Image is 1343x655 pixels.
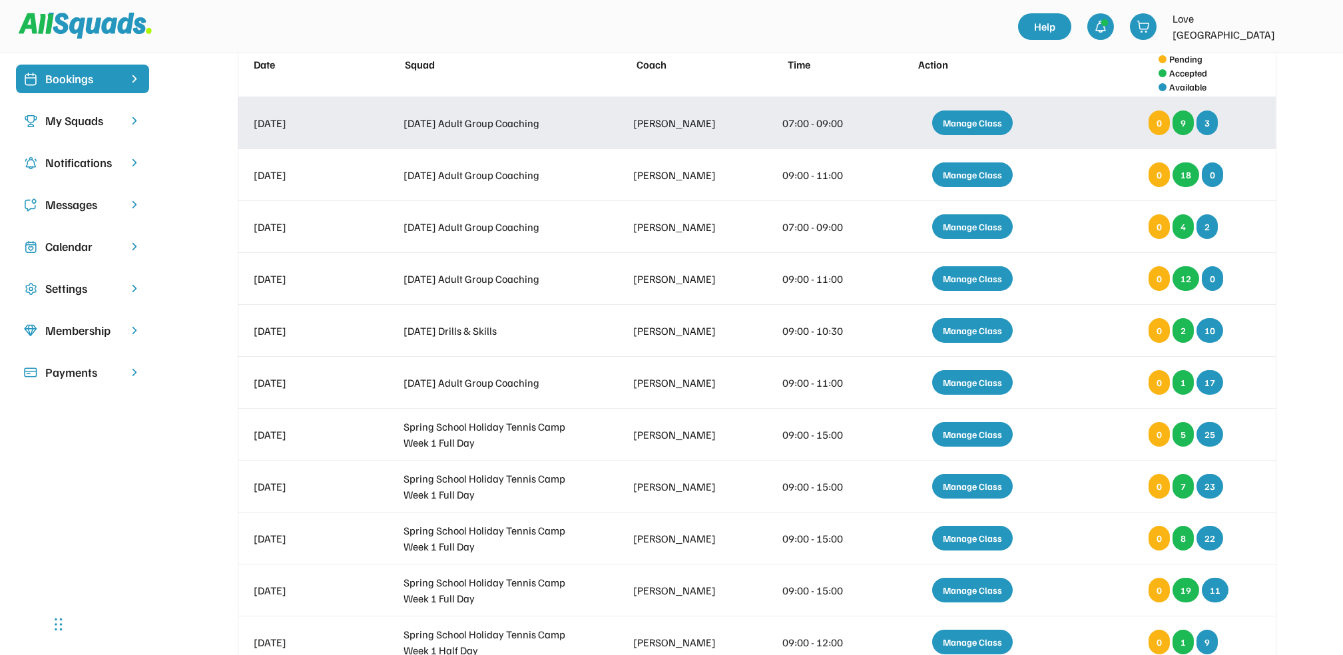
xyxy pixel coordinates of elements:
div: 9 [1197,630,1218,654]
div: [DATE] [254,115,355,131]
div: 1 [1173,370,1194,395]
div: 0 [1149,422,1170,447]
img: chevron-right.svg [128,240,141,253]
div: 2 [1197,214,1218,239]
div: 0 [1149,370,1170,395]
img: chevron-right%20copy%203.svg [128,73,141,85]
div: Coach [637,57,737,73]
img: chevron-right.svg [128,324,141,337]
div: 0 [1202,266,1223,291]
div: Manage Class [932,630,1013,654]
div: 5 [1173,422,1194,447]
div: [PERSON_NAME] [633,219,734,235]
div: Action [919,57,1039,73]
div: 09:00 - 12:00 [782,634,863,650]
div: Available [1169,80,1207,94]
img: chevron-right.svg [128,114,141,127]
div: Manage Class [932,578,1013,602]
img: chevron-right.svg [128,366,141,379]
div: 25 [1197,422,1223,447]
div: Manage Class [932,266,1013,291]
div: 0 [1149,630,1170,654]
div: Manage Class [932,214,1013,239]
div: [DATE] Adult Group Coaching [403,375,585,391]
div: Date [254,57,355,73]
div: 10 [1197,318,1223,343]
div: 8 [1173,526,1194,550]
div: My Squads [45,112,120,130]
div: 07:00 - 09:00 [782,115,863,131]
div: [DATE] [254,427,355,443]
div: Manage Class [932,526,1013,550]
div: [DATE] [254,634,355,650]
div: [PERSON_NAME] [633,271,734,287]
div: 0 [1149,318,1170,343]
div: Pending [1169,52,1203,66]
img: Icon%20%2819%29.svg [24,73,37,86]
img: Icon%20copy%203.svg [24,114,37,128]
img: Icon%20copy%207.svg [24,240,37,254]
img: chevron-right.svg [128,282,141,295]
img: Icon%20copy%2016.svg [24,282,37,296]
div: 0 [1149,578,1170,602]
div: 4 [1173,214,1194,239]
img: shopping-cart-01%20%281%29.svg [1137,20,1150,33]
div: 0 [1149,110,1170,135]
div: Manage Class [932,474,1013,499]
img: Icon%20copy%205.svg [24,198,37,212]
div: Settings [45,280,120,298]
img: Squad%20Logo.svg [19,13,152,38]
div: [DATE] [254,167,355,183]
div: [PERSON_NAME] [633,582,734,598]
div: 11 [1202,578,1228,602]
div: 0 [1149,162,1170,187]
div: 09:00 - 11:00 [782,375,863,391]
div: Calendar [45,238,120,256]
div: Manage Class [932,422,1013,447]
div: Time [788,57,868,73]
div: 0 [1149,474,1170,499]
img: bell-03%20%281%29.svg [1094,20,1107,33]
div: 09:00 - 11:00 [782,271,863,287]
div: Love [GEOGRAPHIC_DATA] [1173,11,1292,43]
div: 12 [1173,266,1199,291]
div: Membership [45,322,120,339]
div: [DATE] Drills & Skills [403,323,585,339]
div: 2 [1173,318,1194,343]
div: [DATE] [254,531,355,546]
div: [PERSON_NAME] [633,479,734,495]
div: [DATE] Adult Group Coaching [403,167,585,183]
img: chevron-right.svg [128,156,141,169]
div: 09:00 - 15:00 [782,531,863,546]
div: [DATE] Adult Group Coaching [403,271,585,287]
div: Spring School Holiday Tennis Camp Week 1 Full Day [403,523,585,554]
div: Messages [45,196,120,214]
div: [PERSON_NAME] [633,375,734,391]
div: [DATE] Adult Group Coaching [403,115,585,131]
a: Help [1018,13,1071,40]
div: Squad [405,57,586,73]
img: chevron-right.svg [128,198,141,211]
div: Spring School Holiday Tennis Camp Week 1 Full Day [403,419,585,451]
div: 9 [1173,110,1194,135]
div: 09:00 - 15:00 [782,427,863,443]
div: 0 [1149,214,1170,239]
div: 09:00 - 15:00 [782,582,863,598]
div: Spring School Holiday Tennis Camp Week 1 Full Day [403,574,585,606]
div: 23 [1197,474,1223,499]
div: [PERSON_NAME] [633,323,734,339]
div: Accepted [1169,66,1207,80]
div: [DATE] [254,582,355,598]
div: [PERSON_NAME] [633,634,734,650]
div: 0 [1149,266,1170,291]
div: [DATE] [254,375,355,391]
div: 0 [1202,162,1223,187]
div: 09:00 - 11:00 [782,167,863,183]
div: 22 [1197,526,1223,550]
div: 3 [1197,110,1218,135]
img: Icon%20copy%208.svg [24,324,37,337]
div: Manage Class [932,370,1013,395]
div: Manage Class [932,162,1013,187]
div: [PERSON_NAME] [633,531,734,546]
div: 7 [1173,474,1194,499]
